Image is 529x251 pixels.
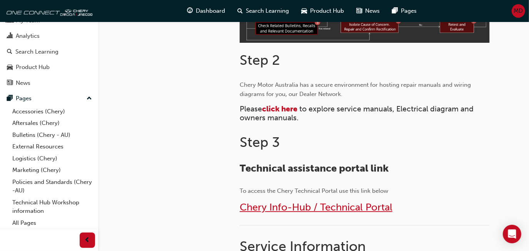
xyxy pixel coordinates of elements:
[16,32,40,40] div: Analytics
[15,47,58,56] div: Search Learning
[16,79,30,88] div: News
[7,33,13,40] span: chart-icon
[514,7,523,15] span: MD
[181,3,232,19] a: guage-iconDashboard
[87,94,92,104] span: up-icon
[262,104,297,113] a: click here
[392,6,398,16] span: pages-icon
[3,60,95,74] a: Product Hub
[295,3,350,19] a: car-iconProduct Hub
[365,7,380,15] span: News
[302,6,307,16] span: car-icon
[350,3,386,19] a: news-iconNews
[7,17,13,24] span: people-icon
[232,3,295,19] a: search-iconSearch Learning
[246,7,289,15] span: Search Learning
[9,153,95,165] a: Logistics (Chery)
[238,6,243,16] span: search-icon
[9,164,95,176] a: Marketing (Chery)
[9,106,95,118] a: Accessories (Chery)
[3,76,95,90] a: News
[16,94,32,103] div: Pages
[9,217,95,229] a: All Pages
[7,49,12,56] span: search-icon
[357,6,362,16] span: news-icon
[3,91,95,106] button: Pages
[240,52,280,68] span: Step 2
[187,6,193,16] span: guage-icon
[4,3,92,19] img: oneconnect
[85,236,90,245] span: prev-icon
[401,7,417,15] span: Pages
[9,176,95,197] a: Policies and Standards (Chery -AU)
[9,117,95,129] a: Aftersales (Chery)
[240,81,472,98] span: Chery Motor Australia has a secure environment for hosting repair manuals and wiring diagrams for...
[386,3,423,19] a: pages-iconPages
[7,80,13,87] span: news-icon
[503,225,521,243] div: Open Intercom Messenger
[9,141,95,153] a: External Resources
[7,64,13,71] span: car-icon
[9,197,95,217] a: Technical Hub Workshop information
[240,187,388,194] span: To access the Chery Technical Portal use this link below
[512,4,525,18] button: MD
[9,129,95,141] a: Bulletins (Chery - AU)
[240,201,392,213] a: Chery Info-Hub / Technical Portal
[7,95,13,102] span: pages-icon
[310,7,344,15] span: Product Hub
[240,134,280,150] span: Step 3
[16,63,50,72] div: Product Hub
[240,162,389,174] span: Technical assistance portal link
[3,45,95,59] a: Search Learning
[240,104,476,122] span: to explore service manuals, Electrical diagram and owners manuals.
[240,104,262,113] span: Please
[3,29,95,43] a: Analytics
[196,7,225,15] span: Dashboard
